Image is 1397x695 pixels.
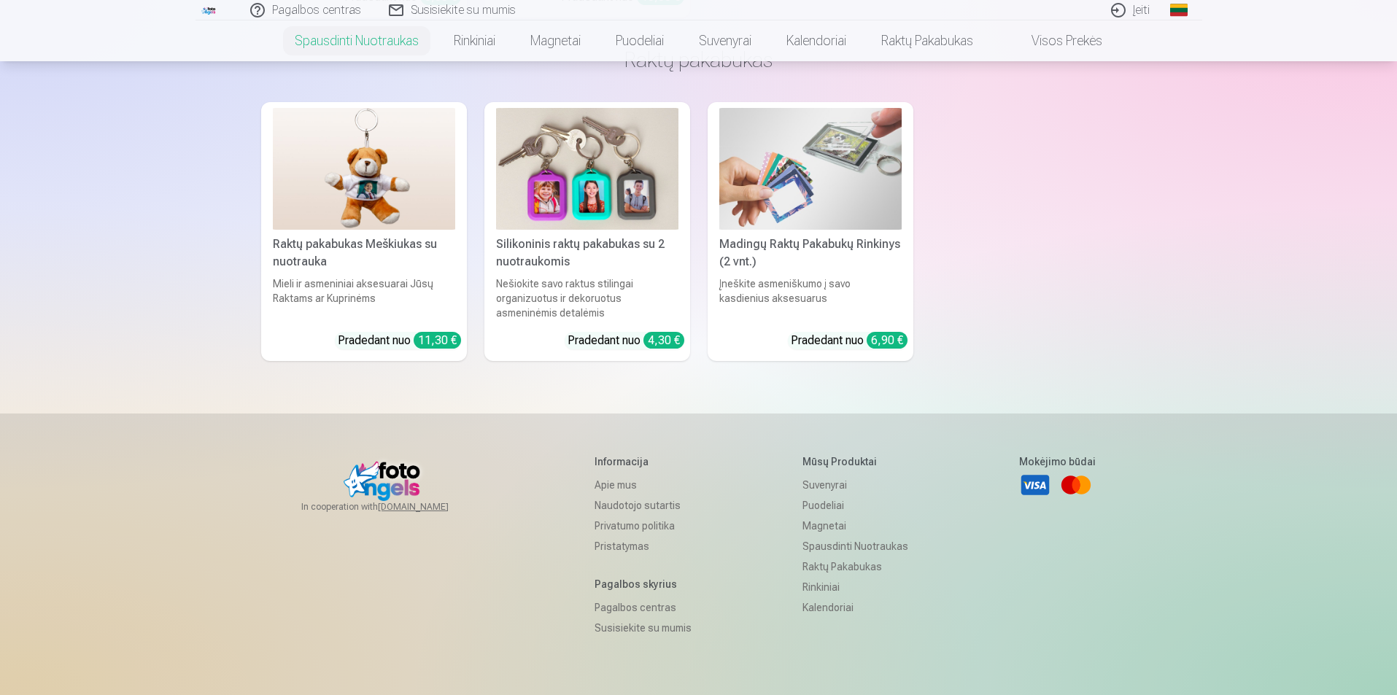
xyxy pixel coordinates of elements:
[490,236,684,271] div: Silikoninis raktų pakabukas su 2 nuotraukomis
[643,332,684,349] div: 4,30 €
[277,20,436,61] a: Spausdinti nuotraukas
[1060,469,1092,501] a: Mastercard
[595,536,692,556] a: Pristatymas
[484,102,690,361] a: Silikoninis raktų pakabukas su 2 nuotraukomisSilikoninis raktų pakabukas su 2 nuotraukomisNešioki...
[595,577,692,591] h5: Pagalbos skyrius
[719,108,902,230] img: Madingų Raktų Pakabukų Rinkinys (2 vnt.)
[338,332,461,349] div: Pradedant nuo
[713,276,908,320] div: Įneškite asmeniškumo į savo kasdienius aksesuarus
[595,597,692,618] a: Pagalbos centras
[267,236,461,271] div: Raktų pakabukas Meškiukas su nuotrauka
[1019,454,1096,469] h5: Mokėjimo būdai
[490,276,684,320] div: Nešiokite savo raktus stilingai organizuotus ir dekoruotus asmeninėmis detalėmis
[595,475,692,495] a: Apie mus
[201,6,217,15] img: /fa2
[769,20,864,61] a: Kalendoriai
[991,20,1120,61] a: Visos prekės
[568,332,684,349] div: Pradedant nuo
[436,20,513,61] a: Rinkiniai
[595,618,692,638] a: Susisiekite su mumis
[713,236,908,271] div: Madingų Raktų Pakabukų Rinkinys (2 vnt.)
[802,495,908,516] a: Puodeliai
[802,577,908,597] a: Rinkiniai
[1019,469,1051,501] a: Visa
[513,20,598,61] a: Magnetai
[802,475,908,495] a: Suvenyrai
[496,108,678,230] img: Silikoninis raktų pakabukas su 2 nuotraukomis
[802,516,908,536] a: Magnetai
[378,501,484,513] a: [DOMAIN_NAME]
[598,20,681,61] a: Puodeliai
[708,102,913,361] a: Madingų Raktų Pakabukų Rinkinys (2 vnt.)Madingų Raktų Pakabukų Rinkinys (2 vnt.)Įneškite asmenišk...
[595,454,692,469] h5: Informacija
[802,454,908,469] h5: Mūsų produktai
[791,332,908,349] div: Pradedant nuo
[802,556,908,577] a: Raktų pakabukas
[261,102,467,361] a: Raktų pakabukas Meškiukas su nuotraukaRaktų pakabukas Meškiukas su nuotraukaMieli ir asmeniniai a...
[267,276,461,320] div: Mieli ir asmeniniai aksesuarai Jūsų Raktams ar Kuprinėms
[802,536,908,556] a: Spausdinti nuotraukas
[301,501,484,513] span: In cooperation with
[864,20,991,61] a: Raktų pakabukas
[681,20,769,61] a: Suvenyrai
[867,332,908,349] div: 6,90 €
[595,495,692,516] a: Naudotojo sutartis
[414,332,461,349] div: 11,30 €
[273,108,455,230] img: Raktų pakabukas Meškiukas su nuotrauka
[802,597,908,618] a: Kalendoriai
[595,516,692,536] a: Privatumo politika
